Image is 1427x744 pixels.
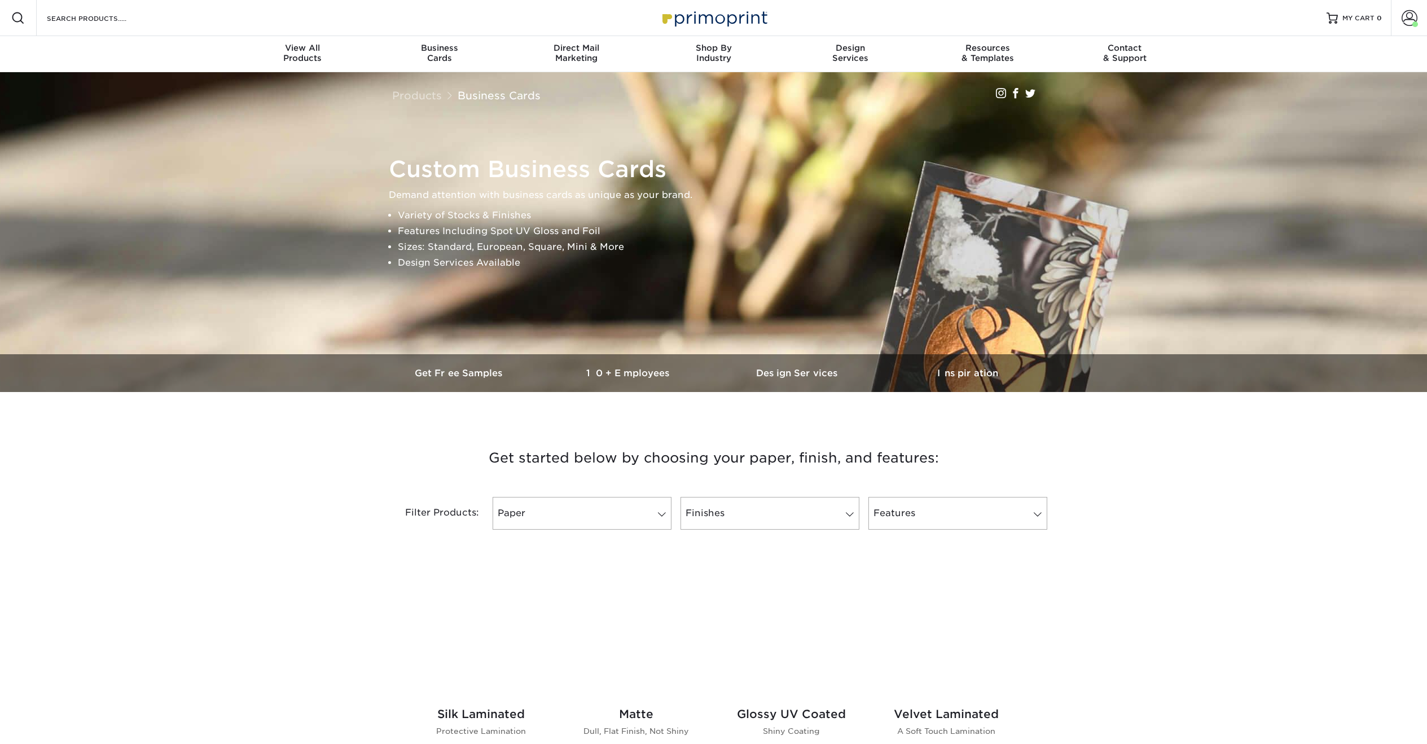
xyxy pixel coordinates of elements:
a: BusinessCards [371,36,508,72]
a: Get Free Samples [375,354,545,392]
div: Cards [371,43,508,63]
a: Features [868,497,1047,530]
img: Primoprint [657,6,770,30]
a: Shop ByIndustry [645,36,782,72]
span: Business [371,43,508,53]
div: Filter Products: [375,497,488,530]
li: Variety of Stocks & Finishes [398,208,1049,223]
div: Marketing [508,43,645,63]
span: Direct Mail [508,43,645,53]
h2: Matte [572,707,700,721]
p: Dull, Flat Finish, Not Shiny [572,725,700,737]
a: Resources& Templates [919,36,1056,72]
div: & Support [1056,43,1193,63]
a: Products [392,89,442,102]
a: Paper [493,497,671,530]
a: Finishes [680,497,859,530]
p: Shiny Coating [727,725,855,737]
span: 0 [1377,14,1382,22]
a: Contact& Support [1056,36,1193,72]
a: Business Cards [458,89,541,102]
span: Design [782,43,919,53]
div: Services [782,43,919,63]
h3: 10+ Employees [545,368,714,378]
input: SEARCH PRODUCTS..... [46,11,156,25]
h2: Velvet Laminated [882,707,1011,721]
h1: Custom Business Cards [389,156,1049,183]
a: Inspiration [883,354,1052,392]
h3: Design Services [714,368,883,378]
span: MY CART [1342,14,1375,23]
li: Design Services Available [398,255,1049,271]
h3: Inspiration [883,368,1052,378]
img: Matte Business Cards [572,570,700,698]
div: & Templates [919,43,1056,63]
img: Silk Laminated Business Cards [417,570,545,698]
a: View AllProducts [234,36,371,72]
img: Velvet Laminated Business Cards [882,570,1011,698]
h2: Glossy UV Coated [727,707,855,721]
h3: Get Free Samples [375,368,545,378]
span: Shop By [645,43,782,53]
div: Industry [645,43,782,63]
div: Products [234,43,371,63]
span: Contact [1056,43,1193,53]
span: View All [234,43,371,53]
p: Demand attention with business cards as unique as your brand. [389,187,1049,203]
h3: Get started below by choosing your paper, finish, and features: [384,433,1044,483]
a: Direct MailMarketing [508,36,645,72]
a: Design Services [714,354,883,392]
a: DesignServices [782,36,919,72]
li: Features Including Spot UV Gloss and Foil [398,223,1049,239]
a: 10+ Employees [545,354,714,392]
p: Protective Lamination [417,725,545,737]
span: Resources [919,43,1056,53]
p: A Soft Touch Lamination [882,725,1011,737]
h2: Silk Laminated [417,707,545,721]
img: Glossy UV Coated Business Cards [727,570,855,698]
li: Sizes: Standard, European, Square, Mini & More [398,239,1049,255]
